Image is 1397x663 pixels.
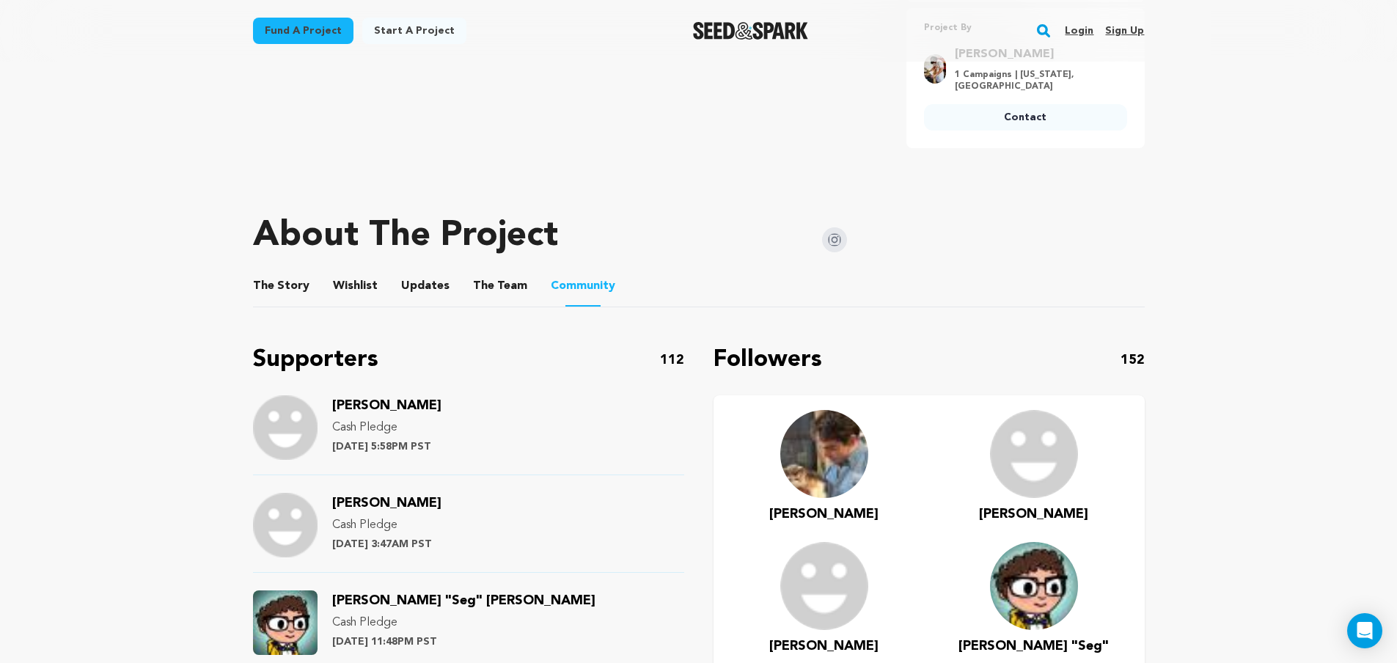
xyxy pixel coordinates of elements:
span: [PERSON_NAME] "Seg" [PERSON_NAME] [332,594,595,607]
span: [PERSON_NAME] [769,508,879,521]
a: [PERSON_NAME] [332,498,441,510]
p: [DATE] 11:48PM PST [332,634,595,649]
span: [PERSON_NAME] [332,399,441,412]
span: [PERSON_NAME] [769,640,879,653]
span: The [253,277,274,295]
div: Open Intercom Messenger [1347,613,1382,648]
p: [DATE] 5:58PM PST [332,439,441,454]
img: Support Image [253,590,318,655]
img: Support Image [253,493,318,557]
p: Supporters [253,343,378,378]
p: Followers [714,343,822,378]
span: [PERSON_NAME] [979,508,1088,521]
p: 112 [660,350,684,370]
a: [PERSON_NAME] [979,504,1088,524]
a: [PERSON_NAME] "Seg" [PERSON_NAME] [332,596,595,607]
a: [PERSON_NAME] [769,636,879,656]
a: Sign up [1105,19,1144,43]
p: Cash Pledge [332,419,441,436]
img: e6948424967afddf.jpg [780,410,868,498]
img: user.png [990,410,1078,498]
span: Updates [401,277,450,295]
span: [PERSON_NAME] [332,497,441,510]
a: [PERSON_NAME] [332,400,441,412]
p: 1 Campaigns | [US_STATE], [GEOGRAPHIC_DATA] [955,69,1118,92]
span: Wishlist [333,277,378,295]
span: Team [473,277,527,295]
h1: About The Project [253,219,558,254]
span: Story [253,277,309,295]
img: user.png [780,542,868,630]
span: [PERSON_NAME] "Seg" [958,640,1109,653]
img: Support Image [253,395,318,460]
a: Start a project [362,18,466,44]
p: Cash Pledge [332,516,441,534]
img: Seed&Spark Instagram Icon [822,227,847,252]
a: [PERSON_NAME] [769,504,879,524]
a: [PERSON_NAME] "Seg" [958,636,1109,656]
a: Login [1065,19,1093,43]
img: Seed&Spark Logo Dark Mode [693,22,808,40]
p: 152 [1121,350,1145,370]
a: Contact [924,104,1127,131]
span: Community [551,277,615,295]
a: Fund a project [253,18,353,44]
img: cc89a08dfaab1b70.jpg [924,54,946,84]
span: The [473,277,494,295]
p: [DATE] 3:47AM PST [332,537,441,552]
p: Cash Pledge [332,614,595,631]
img: 81c93fbe839ad9a0.jpg [990,542,1078,630]
a: Seed&Spark Homepage [693,22,808,40]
